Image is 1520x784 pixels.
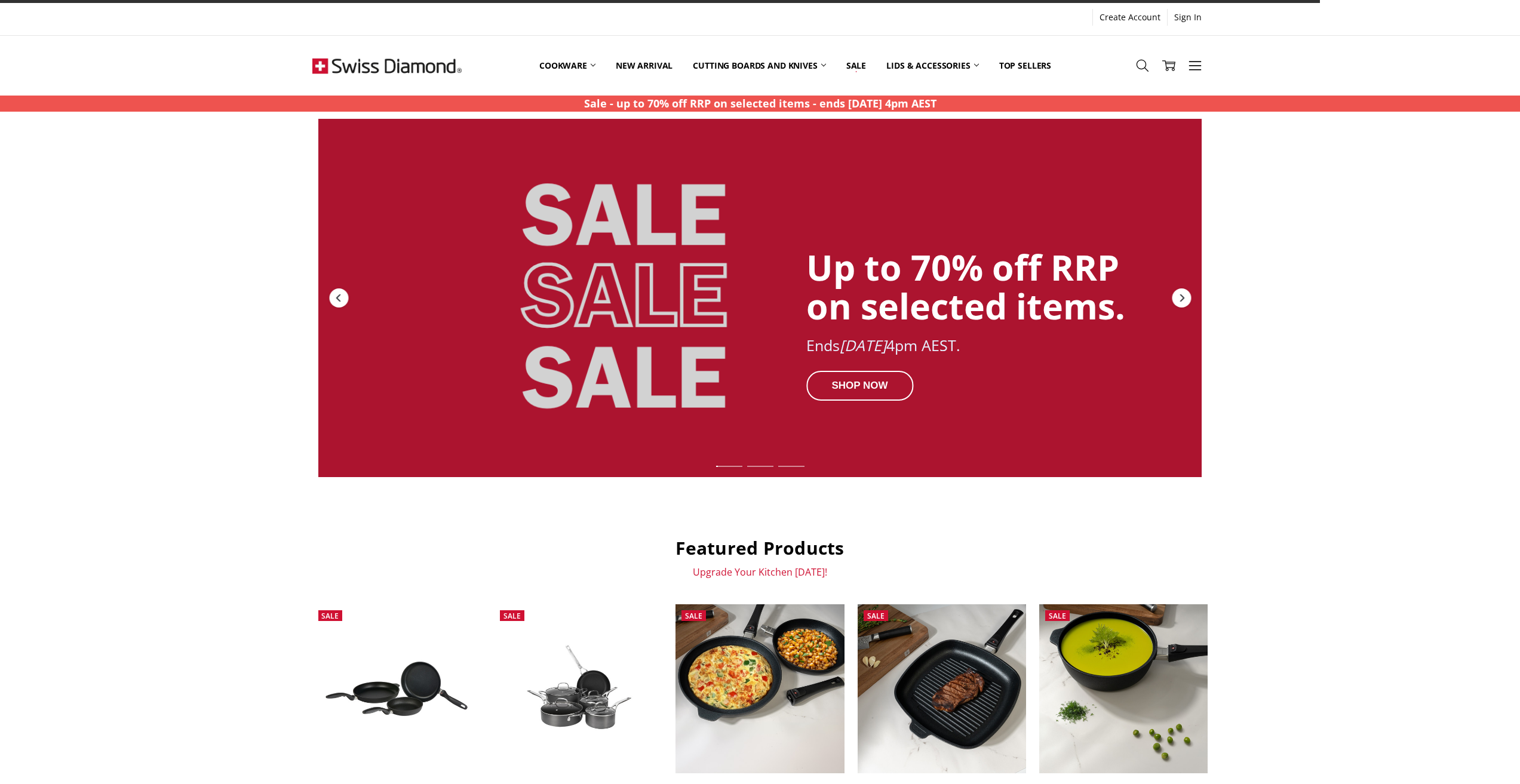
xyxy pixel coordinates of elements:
a: XD Nonstick 3 Piece Fry Pan set - 20CM, 24CM & 28CM [312,604,481,773]
div: Next [1171,287,1192,309]
a: Top Sellers [989,39,1061,92]
div: Ends 4pm AEST. [806,337,1126,354]
a: New arrival [606,39,683,92]
a: Sale [836,39,876,92]
em: [DATE] [840,335,886,355]
span: Sale [321,611,339,621]
span: Sale [685,611,702,621]
a: Create Account [1093,9,1167,26]
a: Cutting boards and knives [683,39,836,92]
a: Cookware [529,39,606,92]
img: Swiss Diamond Hard Anodised 5 pc set (20 & 28cm fry pan, 16cm sauce pan w lid, 24x7cm saute pan w... [494,632,662,745]
a: Redirect to https://swissdiamond.com.au/cookware/shop-by-collection/premium-steel-dlx/ [318,119,1202,477]
img: XD Nonstick 3 Piece Fry Pan set - 20CM, 24CM & 28CM [312,647,481,731]
img: XD Induction 28 x 4cm square GRILL PAN w/Detachable Handle [858,604,1026,773]
a: Sign In [1168,9,1208,26]
h2: Featured Products [312,537,1208,559]
div: Slide 2 of 7 [745,459,776,474]
img: XD Induction 2 piece FRY PAN set w/Detachable Handles 24 &28cm [675,604,844,773]
strong: Sale - up to 70% off RRP on selected items - ends [DATE] 4pm AEST [584,96,936,110]
img: XD Induction 28 x 7.5cm Deep SAUTE PAN w/Detachable Handle [1039,604,1208,773]
div: Slide 1 of 7 [714,459,745,474]
span: Sale [867,611,885,621]
div: SHOP NOW [806,370,913,400]
span: Sale [503,611,521,621]
div: Up to 70% off RRP on selected items. [806,248,1126,325]
p: Upgrade Your Kitchen [DATE]! [312,566,1208,578]
a: Swiss Diamond Hard Anodised 5 pc set (20 & 28cm fry pan, 16cm sauce pan w lid, 24x7cm saute pan w... [494,604,662,773]
a: Lids & Accessories [876,39,988,92]
img: Free Shipping On Every Order [312,36,462,96]
div: Previous [328,287,349,309]
div: Slide 3 of 7 [776,459,807,474]
span: Sale [1049,611,1066,621]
